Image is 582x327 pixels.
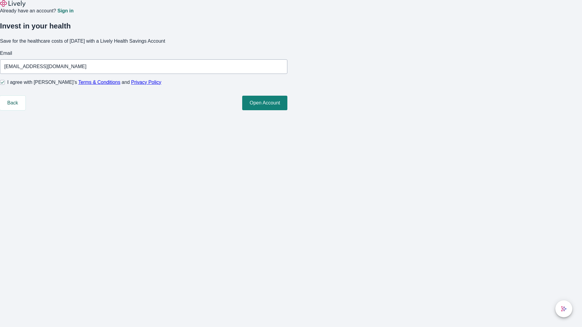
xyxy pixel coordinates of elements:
a: Sign in [57,8,73,13]
svg: Lively AI Assistant [561,306,567,312]
span: I agree with [PERSON_NAME]’s and [7,79,161,86]
button: Open Account [242,96,287,110]
button: chat [555,300,572,317]
a: Privacy Policy [131,80,162,85]
a: Terms & Conditions [78,80,120,85]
